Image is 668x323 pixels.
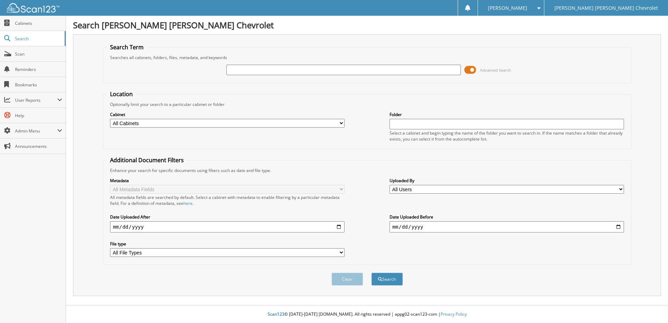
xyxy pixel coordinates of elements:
input: start [110,221,344,232]
label: Date Uploaded After [110,214,344,220]
span: Cabinets [15,20,62,26]
span: Scan123 [268,311,284,317]
a: here [183,200,193,206]
span: Scan [15,51,62,57]
label: File type [110,241,344,247]
span: Bookmarks [15,82,62,88]
div: Enhance your search for specific documents using filters such as date and file type. [107,167,627,173]
img: scan123-logo-white.svg [7,3,59,13]
div: Select a cabinet and begin typing the name of the folder you want to search in. If the name match... [390,130,624,142]
div: Optionally limit your search to a particular cabinet or folder [107,101,627,107]
span: [PERSON_NAME] [PERSON_NAME] Chevrolet [554,6,658,10]
button: Clear [332,273,363,286]
button: Search [371,273,403,286]
span: Advanced Search [480,67,511,73]
span: User Reports [15,97,57,103]
label: Folder [390,112,624,117]
span: Reminders [15,66,62,72]
div: All metadata fields are searched by default. Select a cabinet with metadata to enable filtering b... [110,194,344,206]
span: Search [15,36,61,42]
label: Cabinet [110,112,344,117]
span: Announcements [15,143,62,149]
legend: Search Term [107,43,147,51]
input: end [390,221,624,232]
span: [PERSON_NAME] [488,6,527,10]
legend: Location [107,90,136,98]
div: Searches all cabinets, folders, files, metadata, and keywords [107,55,627,60]
h1: Search [PERSON_NAME] [PERSON_NAME] Chevrolet [73,19,661,31]
label: Metadata [110,178,344,184]
legend: Additional Document Filters [107,156,187,164]
a: Privacy Policy [441,311,467,317]
span: Help [15,113,62,119]
label: Date Uploaded Before [390,214,624,220]
span: Admin Menu [15,128,57,134]
div: © [DATE]-[DATE] [DOMAIN_NAME]. All rights reserved | appg02-scan123-com | [66,306,668,323]
label: Uploaded By [390,178,624,184]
